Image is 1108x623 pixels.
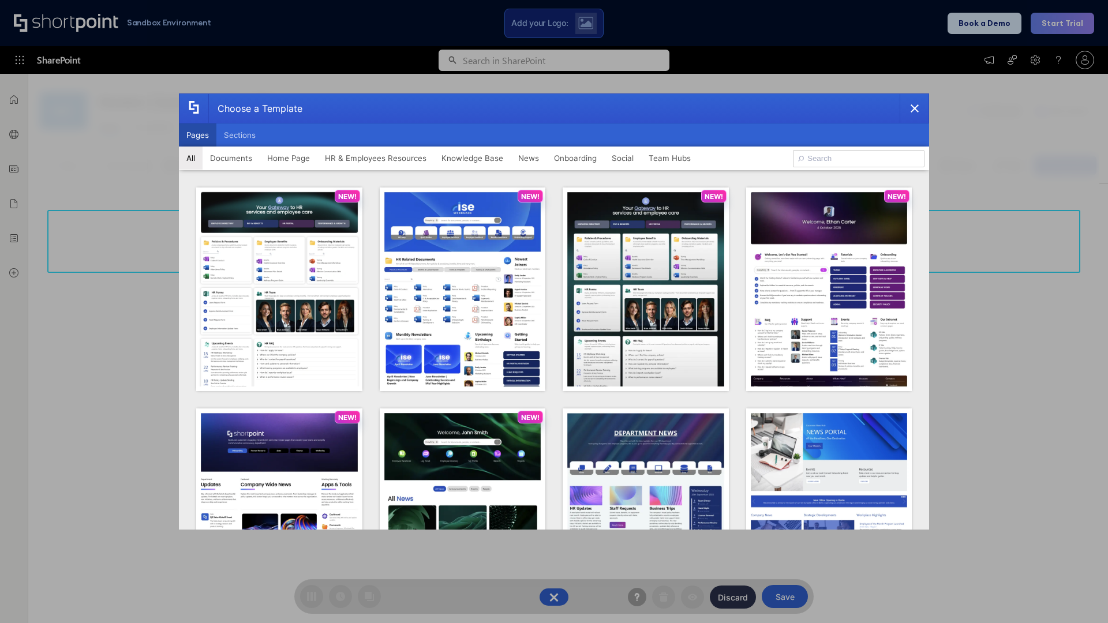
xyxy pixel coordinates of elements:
div: template selector [179,93,929,530]
div: Choose a Template [208,94,302,123]
button: All [179,147,203,170]
button: Team Hubs [641,147,698,170]
button: Home Page [260,147,317,170]
button: Knowledge Base [434,147,511,170]
iframe: Chat Widget [1050,568,1108,623]
button: HR & Employees Resources [317,147,434,170]
input: Search [793,150,924,167]
button: News [511,147,546,170]
button: Sections [216,123,263,147]
p: NEW! [521,192,540,201]
button: Documents [203,147,260,170]
p: NEW! [888,192,906,201]
p: NEW! [705,192,723,201]
p: NEW! [338,413,357,422]
p: NEW! [521,413,540,422]
p: NEW! [338,192,357,201]
button: Pages [179,123,216,147]
button: Onboarding [546,147,604,170]
button: Social [604,147,641,170]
